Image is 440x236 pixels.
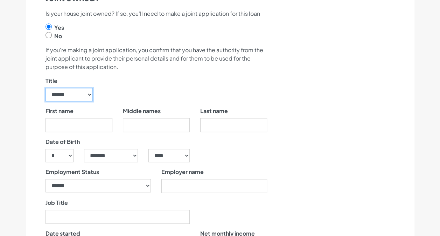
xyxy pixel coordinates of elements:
[200,107,228,115] label: Last name
[123,107,161,115] label: Middle names
[46,9,267,18] p: Is your house joint owned? If so, you'll need to make a joint application for this loan
[46,107,74,115] label: First name
[161,168,204,176] label: Employer name
[46,199,68,207] label: Job Title
[46,46,267,71] p: If you're making a joint application, you confirm that you have the authority from the joint appl...
[54,32,62,40] label: No
[46,168,99,176] label: Employment Status
[54,23,64,32] label: Yes
[46,138,80,146] label: Date of Birth
[46,77,57,85] label: Title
